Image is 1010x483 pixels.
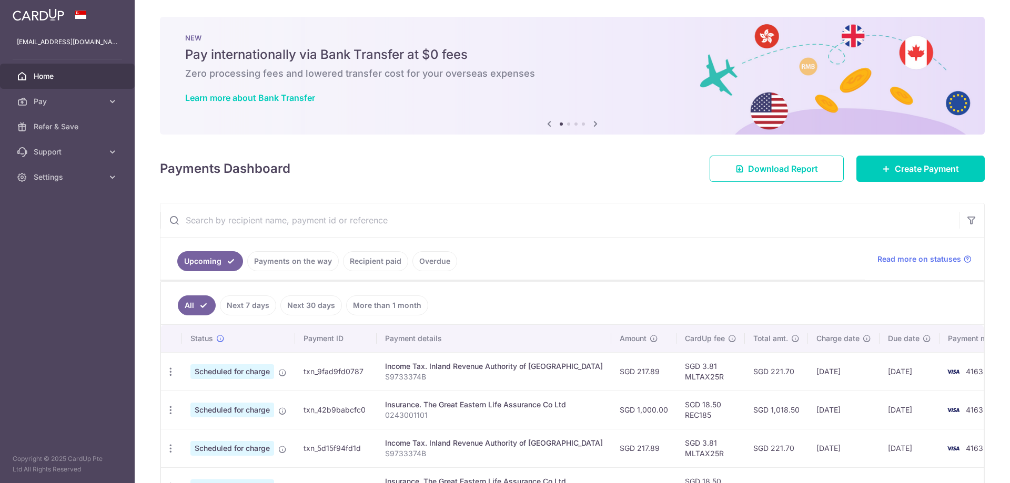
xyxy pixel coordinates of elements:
[385,399,603,410] div: Insurance. The Great Eastern Life Assurance Co Ltd
[34,71,103,81] span: Home
[280,295,342,315] a: Next 30 days
[877,254,972,264] a: Read more on statuses
[856,156,985,182] a: Create Payment
[177,251,243,271] a: Upcoming
[385,448,603,459] p: S9733374B
[685,333,725,344] span: CardUp fee
[160,159,290,178] h4: Payments Dashboard
[943,365,964,378] img: Bank Card
[676,352,745,390] td: SGD 3.81 MLTAX25R
[888,333,920,344] span: Due date
[966,405,983,414] span: 4163
[190,333,213,344] span: Status
[343,251,408,271] a: Recipient paid
[412,251,457,271] a: Overdue
[385,410,603,420] p: 0243001101
[816,333,860,344] span: Charge date
[676,390,745,429] td: SGD 18.50 REC185
[966,444,983,453] span: 4163
[34,172,103,182] span: Settings
[190,403,274,417] span: Scheduled for charge
[160,203,959,237] input: Search by recipient name, payment id or reference
[880,429,940,467] td: [DATE]
[34,121,103,132] span: Refer & Save
[611,429,676,467] td: SGD 217.89
[385,372,603,382] p: S9733374B
[753,333,788,344] span: Total amt.
[966,367,983,376] span: 4163
[295,429,377,467] td: txn_5d15f94fd1d
[190,441,274,456] span: Scheduled for charge
[377,325,611,352] th: Payment details
[295,352,377,390] td: txn_9fad9fd0787
[17,37,118,47] p: [EMAIL_ADDRESS][DOMAIN_NAME]
[295,325,377,352] th: Payment ID
[178,295,216,315] a: All
[185,34,959,42] p: NEW
[710,156,844,182] a: Download Report
[943,451,999,478] iframe: Opens a widget where you can find more information
[346,295,428,315] a: More than 1 month
[385,361,603,372] div: Income Tax. Inland Revenue Authority of [GEOGRAPHIC_DATA]
[745,429,808,467] td: SGD 221.70
[943,404,964,416] img: Bank Card
[185,46,959,63] h5: Pay internationally via Bank Transfer at $0 fees
[943,442,964,455] img: Bank Card
[34,147,103,157] span: Support
[895,162,959,175] span: Create Payment
[877,254,961,264] span: Read more on statuses
[611,390,676,429] td: SGD 1,000.00
[190,364,274,379] span: Scheduled for charge
[247,251,339,271] a: Payments on the way
[295,390,377,429] td: txn_42b9babcfc0
[745,352,808,390] td: SGD 221.70
[34,96,103,107] span: Pay
[185,67,959,80] h6: Zero processing fees and lowered transfer cost for your overseas expenses
[611,352,676,390] td: SGD 217.89
[13,8,64,21] img: CardUp
[220,295,276,315] a: Next 7 days
[808,390,880,429] td: [DATE]
[745,390,808,429] td: SGD 1,018.50
[160,17,985,135] img: Bank transfer banner
[880,390,940,429] td: [DATE]
[748,162,818,175] span: Download Report
[808,352,880,390] td: [DATE]
[385,438,603,448] div: Income Tax. Inland Revenue Authority of [GEOGRAPHIC_DATA]
[620,333,647,344] span: Amount
[185,93,315,103] a: Learn more about Bank Transfer
[880,352,940,390] td: [DATE]
[808,429,880,467] td: [DATE]
[676,429,745,467] td: SGD 3.81 MLTAX25R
